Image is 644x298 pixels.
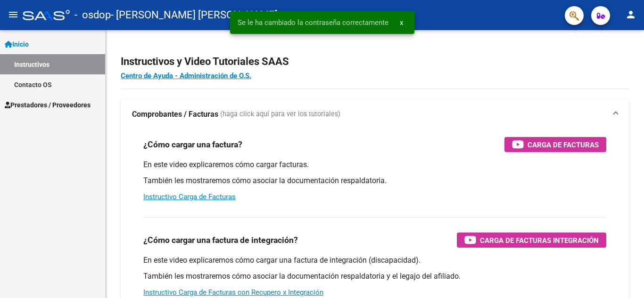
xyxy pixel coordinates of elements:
a: Instructivo Carga de Facturas con Recupero x Integración [143,288,323,297]
mat-icon: menu [8,9,19,20]
h2: Instructivos y Video Tutoriales SAAS [121,53,629,71]
h3: ¿Cómo cargar una factura? [143,138,242,151]
a: Centro de Ayuda - Administración de O.S. [121,72,251,80]
button: x [392,14,411,31]
p: También les mostraremos cómo asociar la documentación respaldatoria. [143,176,606,186]
button: Carga de Facturas Integración [457,233,606,248]
span: Prestadores / Proveedores [5,100,91,110]
span: Inicio [5,39,29,49]
span: Carga de Facturas Integración [480,234,599,246]
a: Instructivo Carga de Facturas [143,193,236,201]
span: Carga de Facturas [528,139,599,151]
button: Carga de Facturas [504,137,606,152]
iframe: Intercom live chat [612,266,635,289]
span: Se le ha cambiado la contraseña correctamente [238,18,388,27]
span: - osdop [74,5,111,25]
p: También les mostraremos cómo asociar la documentación respaldatoria y el legajo del afiliado. [143,271,606,282]
h3: ¿Cómo cargar una factura de integración? [143,234,298,247]
span: x [400,18,403,27]
mat-expansion-panel-header: Comprobantes / Facturas (haga click aquí para ver los tutoriales) [121,99,629,129]
p: En este video explicaremos cómo cargar una factura de integración (discapacidad). [143,255,606,266]
p: En este video explicaremos cómo cargar facturas. [143,160,606,170]
span: - [PERSON_NAME] [PERSON_NAME] [111,5,278,25]
span: (haga click aquí para ver los tutoriales) [220,109,340,120]
mat-icon: person [625,9,636,20]
strong: Comprobantes / Facturas [132,109,218,120]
